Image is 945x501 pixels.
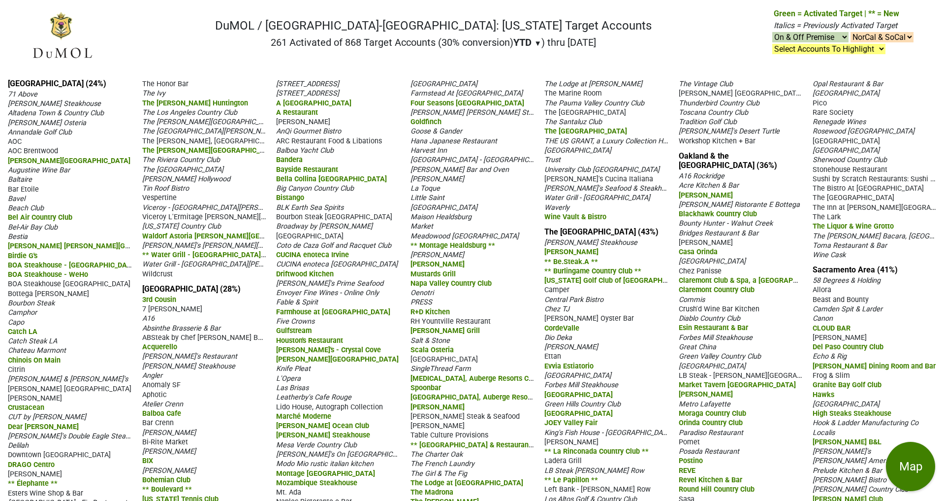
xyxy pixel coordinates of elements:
span: Catch Steak LA [8,337,57,345]
span: ABSteak by Chef [PERSON_NAME] Back [142,333,269,342]
span: Five Crowns [276,317,315,326]
span: AnQi Gourmet Bistro [276,127,341,135]
span: [PERSON_NAME] Ristorante E Bottega [679,200,800,209]
span: The Lark [813,213,841,221]
span: The Charter Oak [410,450,463,459]
span: Stonehouse Restaurant [813,166,887,174]
span: AOC Brentwood [8,147,58,155]
span: Echo & Rig [813,352,847,361]
span: Hana Japanese Restaurant [410,137,497,145]
span: Bestia [8,233,28,241]
span: Absinthe Brasserie & Bar [142,324,220,333]
span: Balboa Cafe [142,409,181,418]
span: The [GEOGRAPHIC_DATA] [813,194,894,202]
span: [US_STATE] Country Club [142,222,221,231]
span: Maison Healdsburg [410,213,472,221]
span: Central Park Bistro [544,296,603,304]
span: [GEOGRAPHIC_DATA] - [GEOGRAPHIC_DATA] [410,155,550,164]
span: Montage [GEOGRAPHIC_DATA] [276,469,375,478]
span: Crustacean [8,403,44,412]
span: BOA Steakhouse [GEOGRAPHIC_DATA] [8,280,130,288]
span: Forbes Mill Steakhouse [679,334,753,342]
span: 71 Above [8,90,37,99]
span: [PERSON_NAME] [679,191,733,200]
span: Farmstead At [GEOGRAPHIC_DATA] [410,89,523,98]
span: [PERSON_NAME] B&L [813,438,882,446]
span: [PERSON_NAME] [GEOGRAPHIC_DATA] [8,385,131,393]
span: Beach Club [8,204,44,212]
span: [PERSON_NAME] [142,429,196,437]
span: [GEOGRAPHIC_DATA] [544,409,613,418]
h2: 261 Activated of 868 Target Accounts (30% conversion) ) thru [DATE] [215,36,652,48]
span: Viceroy L'Ermitage [PERSON_NAME][GEOGRAPHIC_DATA] [142,212,326,221]
span: SingleThread Farm [410,365,471,373]
span: Rosewood [GEOGRAPHIC_DATA] [813,127,914,135]
span: Toscana Country Club [679,108,748,117]
span: [PERSON_NAME] Grill [410,327,480,335]
span: BOA Steakhouse - [GEOGRAPHIC_DATA][PERSON_NAME] [8,260,191,269]
span: Tin Roof Bistro [142,184,189,193]
span: The Santaluz Club [544,118,602,126]
span: The [PERSON_NAME][GEOGRAPHIC_DATA] [142,117,277,126]
span: Bridges Restaurant & Bar [679,229,758,237]
span: [PERSON_NAME] & [PERSON_NAME]'s [8,375,128,383]
span: 3rd Cousin [142,296,176,304]
span: Meadowood [GEOGRAPHIC_DATA] [410,232,519,240]
span: [PERSON_NAME] [410,403,465,411]
span: Scala Osteria [410,346,454,354]
span: Capo [8,318,24,327]
span: Tradition Golf Club [679,118,737,126]
span: [PERSON_NAME] [PERSON_NAME][GEOGRAPHIC_DATA], A [GEOGRAPHIC_DATA] [8,241,266,250]
span: La Toque [410,184,440,193]
span: Anomaly SF [142,381,181,389]
span: A16 Rockridge [679,172,724,180]
span: [GEOGRAPHIC_DATA] [410,80,477,88]
span: Renegade Wines [813,118,866,126]
span: [GEOGRAPHIC_DATA] [813,146,880,155]
span: Altadena Town & Country Club [8,109,104,117]
span: [PERSON_NAME] [679,238,733,247]
span: Birdie G's [8,252,37,260]
span: [PERSON_NAME] Dining Room and Bar [813,362,936,370]
a: Oakland & the [GEOGRAPHIC_DATA] (36%) [679,151,777,170]
span: [PERSON_NAME] Steakhouse [544,238,637,247]
span: JOEY Valley Fair [544,419,598,427]
span: Chez Panisse [679,267,722,275]
span: [PERSON_NAME]'s Cucina Italiana [544,175,653,183]
span: Allora [813,286,831,294]
span: [STREET_ADDRESS] [276,80,339,88]
span: [PERSON_NAME] [544,438,598,446]
span: [GEOGRAPHIC_DATA] [544,146,611,155]
span: Waldorf Astoria [PERSON_NAME][GEOGRAPHIC_DATA] [142,231,317,240]
span: Camphor [8,308,37,317]
span: [PERSON_NAME]'s Double Eagle Steakhouse [8,431,148,440]
span: Canon [813,314,833,323]
span: 7 [PERSON_NAME] [142,305,202,313]
span: Mozambique Steakhouse [276,479,357,487]
span: [PERSON_NAME] Oyster Bar [544,314,634,323]
span: Vespertine [142,194,177,202]
span: [PERSON_NAME][GEOGRAPHIC_DATA] [276,355,399,364]
span: Forbes Mill Steakhouse [544,381,618,389]
span: Bavel [8,195,25,203]
span: [PERSON_NAME] Steak & Seafood [410,412,520,421]
span: Atelier Crenn [142,400,183,408]
a: The [GEOGRAPHIC_DATA] (43%) [544,227,659,236]
span: Sherwood Country Club [813,156,887,164]
span: [PERSON_NAME]'s - Crystal Cove [276,346,381,354]
a: Sacramento Area (41%) [813,265,898,274]
span: Dio Deka [544,334,572,342]
span: Pico [813,99,827,107]
span: [PERSON_NAME] [276,118,330,126]
span: Spoonbar [410,384,441,392]
span: Bandera [276,156,303,164]
span: [PERSON_NAME] [8,470,62,478]
span: Beast and Bounty [813,296,869,304]
span: [PERSON_NAME] [544,248,598,256]
span: Gulfstream [276,327,312,335]
a: [GEOGRAPHIC_DATA] (24%) [8,79,106,88]
span: Houston's Restaurant [276,336,343,345]
span: Posada Restaurant [679,447,739,456]
span: [PERSON_NAME] Ocean Club [276,422,369,430]
span: Commis [679,296,705,304]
